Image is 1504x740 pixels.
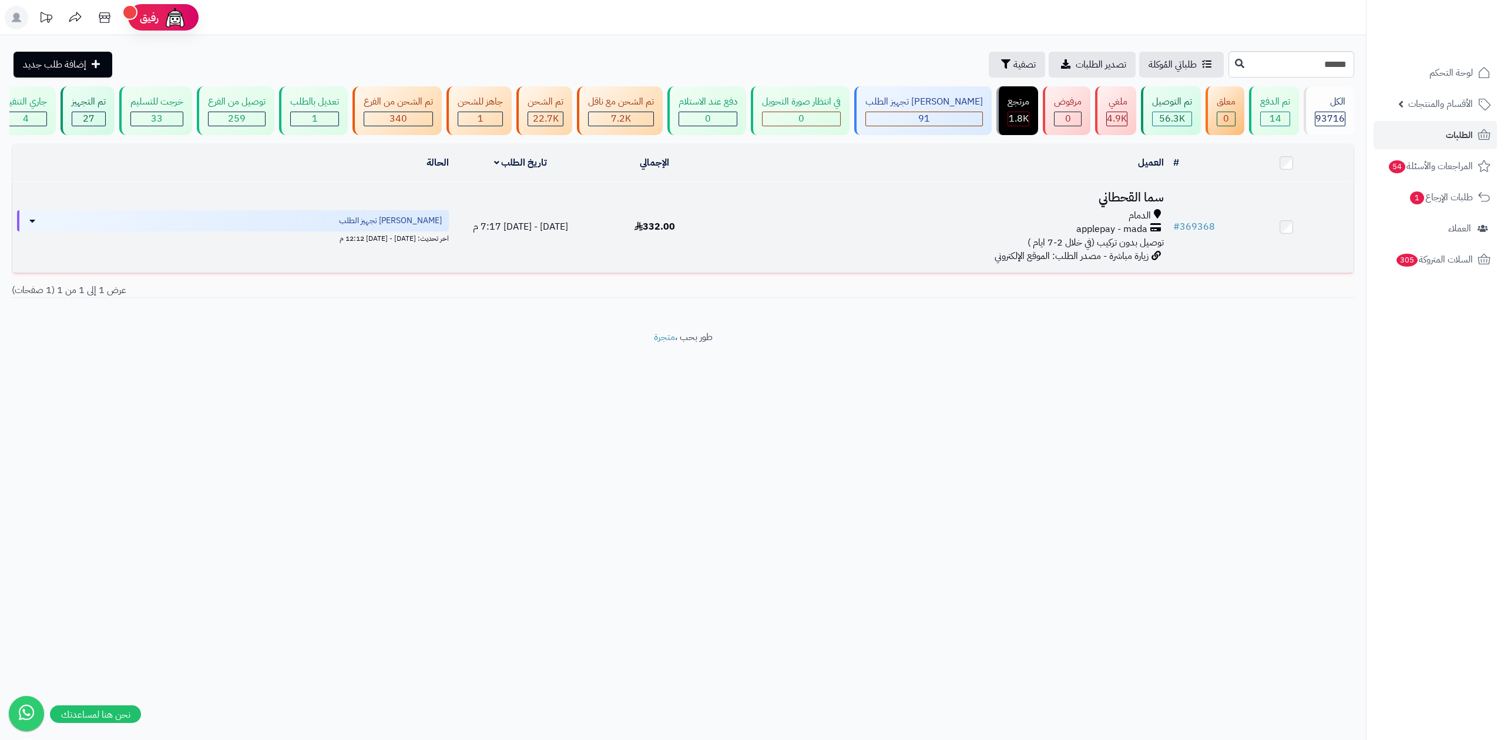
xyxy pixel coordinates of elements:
div: معلق [1217,95,1236,109]
span: 0 [705,112,711,126]
span: 93716 [1315,112,1345,126]
span: 1 [1410,191,1424,204]
a: دفع عند الاستلام 0 [665,86,748,135]
div: 91 [866,112,982,126]
a: في انتظار صورة التحويل 0 [748,86,852,135]
a: تحديثات المنصة [31,6,61,32]
a: الطلبات [1374,121,1497,149]
a: الكل93716 [1301,86,1357,135]
div: 4 [5,112,46,126]
div: 1 [458,112,502,126]
div: دفع عند الاستلام [679,95,737,109]
a: تم الشحن من الفرع 340 [350,86,444,135]
div: تم الشحن [528,95,563,109]
span: تصدير الطلبات [1076,58,1126,72]
button: تصفية [989,52,1045,78]
div: ملغي [1106,95,1127,109]
span: المراجعات والأسئلة [1388,158,1473,174]
span: طلباتي المُوكلة [1149,58,1197,72]
a: تم الشحن مع ناقل 7.2K [575,86,665,135]
a: تم الدفع 14 [1247,86,1301,135]
div: 22660 [528,112,563,126]
div: [PERSON_NAME] تجهيز الطلب [865,95,983,109]
a: خرجت للتسليم 33 [117,86,194,135]
a: العملاء [1374,214,1497,243]
span: [DATE] - [DATE] 7:17 م [473,220,568,234]
span: 4.9K [1107,112,1127,126]
span: العملاء [1448,220,1471,237]
div: 7223 [589,112,653,126]
span: 332.00 [634,220,675,234]
div: 33 [131,112,183,126]
span: 1 [312,112,318,126]
span: 27 [83,112,95,126]
div: 14 [1261,112,1290,126]
div: تعديل بالطلب [290,95,339,109]
span: 0 [1223,112,1229,126]
div: 4945 [1107,112,1127,126]
a: مرفوض 0 [1040,86,1093,135]
span: طلبات الإرجاع [1409,189,1473,206]
div: تم الشحن مع ناقل [588,95,654,109]
span: 22.7K [533,112,559,126]
a: المراجعات والأسئلة54 [1374,152,1497,180]
span: 1.8K [1009,112,1029,126]
div: خرجت للتسليم [130,95,183,109]
div: عرض 1 إلى 1 من 1 (1 صفحات) [3,284,683,297]
span: 0 [798,112,804,126]
img: logo-2.png [1424,32,1493,56]
div: مرفوض [1054,95,1082,109]
span: إضافة طلب جديد [23,58,86,72]
div: مرتجع [1008,95,1029,109]
div: جاري التنفيذ [4,95,47,109]
a: متجرة [654,330,675,344]
div: توصيل من الفرع [208,95,266,109]
span: السلات المتروكة [1395,251,1473,268]
div: 0 [763,112,840,126]
a: تعديل بالطلب 1 [277,86,350,135]
div: تم الدفع [1260,95,1290,109]
div: 259 [209,112,265,126]
span: لوحة التحكم [1429,65,1473,81]
h3: سما القحطاني [726,191,1163,204]
a: طلباتي المُوكلة [1139,52,1224,78]
a: تم الشحن 22.7K [514,86,575,135]
a: معلق 0 [1203,86,1247,135]
div: 27 [72,112,105,126]
div: الكل [1315,95,1345,109]
a: جاهز للشحن 1 [444,86,514,135]
span: رفيق [140,11,159,25]
a: تم التجهيز 27 [58,86,117,135]
span: 91 [918,112,930,126]
a: العميل [1138,156,1164,170]
a: توصيل من الفرع 259 [194,86,277,135]
a: # [1173,156,1179,170]
div: 0 [1217,112,1235,126]
span: تصفية [1013,58,1036,72]
a: [PERSON_NAME] تجهيز الطلب 91 [852,86,994,135]
span: # [1173,220,1180,234]
span: 340 [390,112,407,126]
span: 305 [1396,254,1418,267]
div: في انتظار صورة التحويل [762,95,841,109]
span: 259 [228,112,246,126]
span: زيارة مباشرة - مصدر الطلب: الموقع الإلكتروني [995,249,1149,263]
a: مرتجع 1.8K [994,86,1040,135]
a: السلات المتروكة305 [1374,245,1497,274]
a: الإجمالي [640,156,669,170]
div: تم التجهيز [72,95,106,109]
div: اخر تحديث: [DATE] - [DATE] 12:12 م [17,231,449,244]
div: 340 [364,112,432,126]
div: 1796 [1008,112,1029,126]
a: لوحة التحكم [1374,59,1497,87]
span: 56.3K [1159,112,1185,126]
span: توصيل بدون تركيب (في خلال 2-7 ايام ) [1028,236,1164,250]
span: [PERSON_NAME] تجهيز الطلب [339,215,442,227]
div: 56322 [1153,112,1191,126]
a: تاريخ الطلب [494,156,548,170]
div: جاهز للشحن [458,95,503,109]
a: #369368 [1173,220,1215,234]
span: الدمام [1129,209,1151,223]
span: 7.2K [611,112,631,126]
span: 4 [23,112,29,126]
